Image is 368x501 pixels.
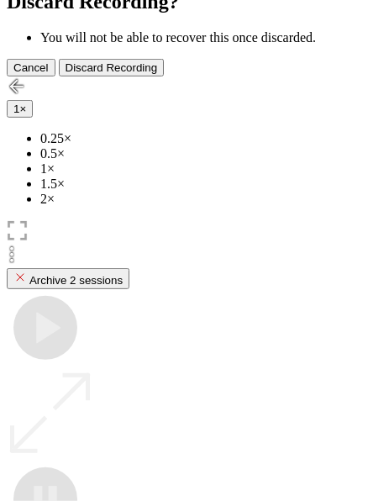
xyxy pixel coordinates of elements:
div: Archive 2 sessions [13,271,123,287]
li: You will not be able to recover this once discarded. [40,30,361,45]
li: 0.25× [40,131,361,146]
li: 0.5× [40,146,361,161]
button: Discard Recording [59,59,165,76]
button: 1× [7,100,33,118]
span: 1 [13,103,19,115]
li: 1.5× [40,177,361,192]
li: 2× [40,192,361,207]
li: 1× [40,161,361,177]
button: Archive 2 sessions [7,268,129,289]
button: Cancel [7,59,55,76]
